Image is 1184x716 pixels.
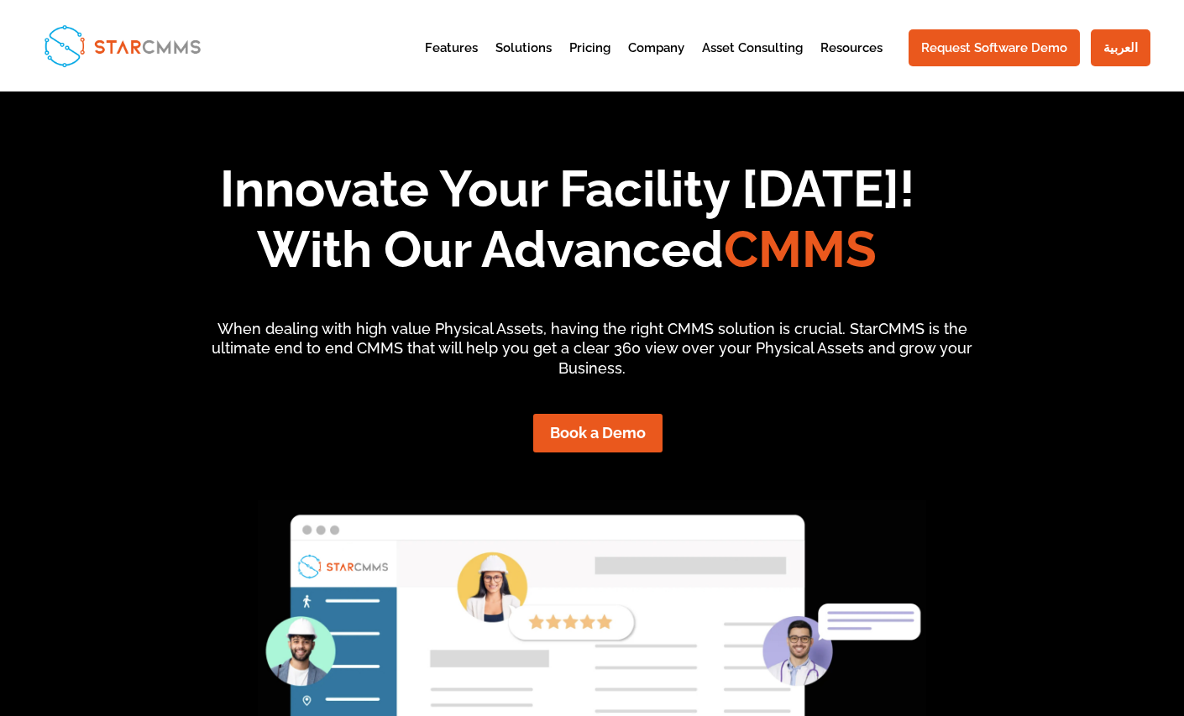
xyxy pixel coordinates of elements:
p: When dealing with high value Physical Assets, having the right CMMS solution is crucial. StarCMMS... [196,319,988,379]
img: StarCMMS [37,18,207,73]
a: Features [425,42,478,83]
a: Pricing [569,42,610,83]
a: العربية [1091,29,1150,66]
a: Solutions [495,42,552,83]
a: Asset Consulting [702,42,803,83]
span: CMMS [724,220,877,279]
a: Company [628,42,684,83]
a: Request Software Demo [909,29,1080,66]
a: Book a Demo [533,414,663,452]
a: Resources [820,42,883,83]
